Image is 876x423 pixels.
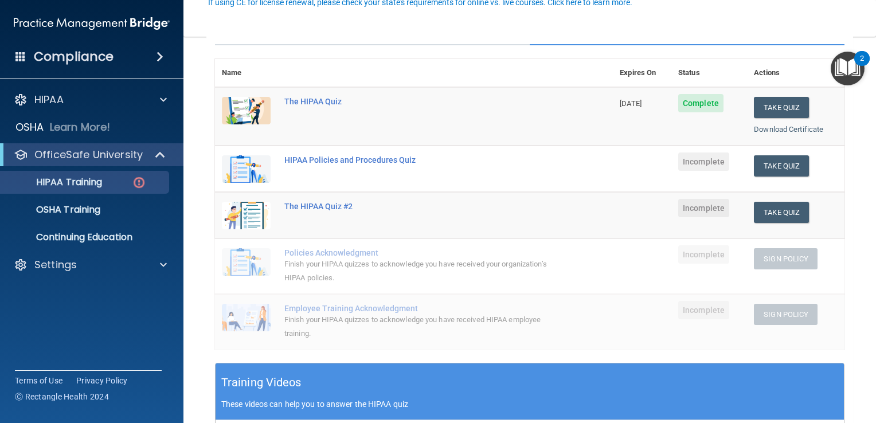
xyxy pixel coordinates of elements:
[284,248,556,257] div: Policies Acknowledgment
[284,97,556,106] div: The HIPAA Quiz
[284,257,556,285] div: Finish your HIPAA quizzes to acknowledge you have received your organization’s HIPAA policies.
[221,399,838,409] p: These videos can help you to answer the HIPAA quiz
[284,313,556,340] div: Finish your HIPAA quizzes to acknowledge you have received HIPAA employee training.
[132,175,146,190] img: danger-circle.6113f641.png
[284,202,556,211] div: The HIPAA Quiz #2
[754,125,823,134] a: Download Certificate
[34,49,114,65] h4: Compliance
[620,99,642,108] span: [DATE]
[15,375,62,386] a: Terms of Use
[754,155,809,177] button: Take Quiz
[7,232,164,243] p: Continuing Education
[671,59,747,87] th: Status
[215,59,277,87] th: Name
[34,258,77,272] p: Settings
[754,304,818,325] button: Sign Policy
[50,120,111,134] p: Learn More!
[860,58,864,73] div: 2
[678,199,729,217] span: Incomplete
[7,204,100,216] p: OSHA Training
[76,375,128,386] a: Privacy Policy
[14,148,166,162] a: OfficeSafe University
[14,258,167,272] a: Settings
[613,59,671,87] th: Expires On
[284,155,556,164] div: HIPAA Policies and Procedures Quiz
[747,59,844,87] th: Actions
[14,93,167,107] a: HIPAA
[678,94,724,112] span: Complete
[754,202,809,223] button: Take Quiz
[7,177,102,188] p: HIPAA Training
[34,148,143,162] p: OfficeSafe University
[754,97,809,118] button: Take Quiz
[754,248,818,269] button: Sign Policy
[15,391,109,402] span: Ⓒ Rectangle Health 2024
[15,120,44,134] p: OSHA
[678,301,729,319] span: Incomplete
[14,12,170,35] img: PMB logo
[831,52,865,85] button: Open Resource Center, 2 new notifications
[678,152,729,171] span: Incomplete
[284,304,556,313] div: Employee Training Acknowledgment
[678,245,729,264] span: Incomplete
[34,93,64,107] p: HIPAA
[221,373,302,393] h5: Training Videos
